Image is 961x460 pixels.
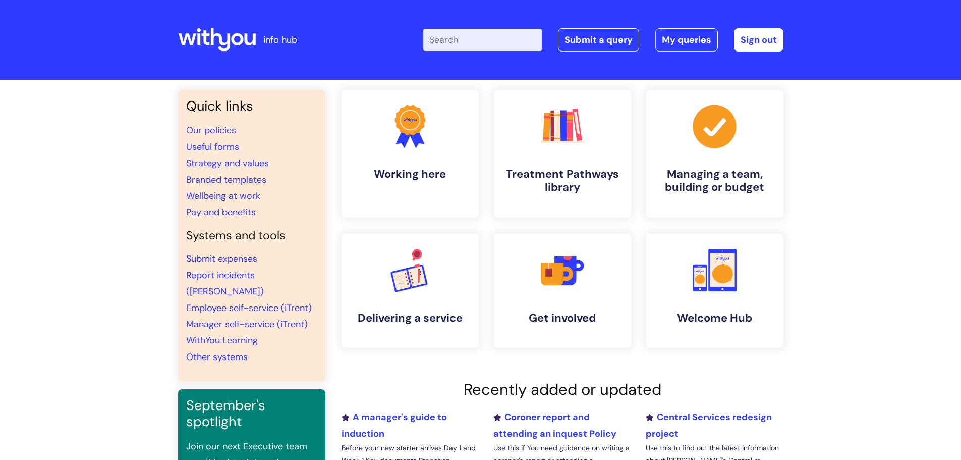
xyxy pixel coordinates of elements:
[186,334,258,346] a: WithYou Learning
[494,90,631,218] a: Treatment Pathways library
[186,141,239,153] a: Useful forms
[654,168,775,194] h4: Managing a team, building or budget
[646,234,783,348] a: Welcome Hub
[342,234,479,348] a: Delivering a service
[186,318,308,330] a: Manager self-service (iTrent)
[646,90,783,218] a: Managing a team, building or budget
[186,98,317,114] h3: Quick links
[350,312,471,325] h4: Delivering a service
[342,90,479,218] a: Working here
[654,312,775,325] h4: Welcome Hub
[342,411,447,439] a: A manager's guide to induction
[186,351,248,363] a: Other systems
[646,411,772,439] a: Central Services redesign project
[350,168,471,181] h4: Working here
[186,252,257,265] a: Submit expenses
[655,28,718,52] a: My queries
[558,28,639,52] a: Submit a query
[186,269,264,297] a: Report incidents ([PERSON_NAME])
[493,411,616,439] a: Coroner report and attending an inquest Policy
[186,229,317,243] h4: Systems and tools
[263,32,297,48] p: info hub
[186,397,317,430] h3: September's spotlight
[734,28,783,52] a: Sign out
[186,190,260,202] a: Wellbeing at work
[342,380,783,399] h2: Recently added or updated
[423,29,542,51] input: Search
[186,302,312,314] a: Employee self-service (iTrent)
[186,206,256,218] a: Pay and benefits
[502,312,623,325] h4: Get involved
[494,234,631,348] a: Get involved
[186,124,236,136] a: Our policies
[186,174,266,186] a: Branded templates
[423,28,783,52] div: | -
[502,168,623,194] h4: Treatment Pathways library
[186,157,269,169] a: Strategy and values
